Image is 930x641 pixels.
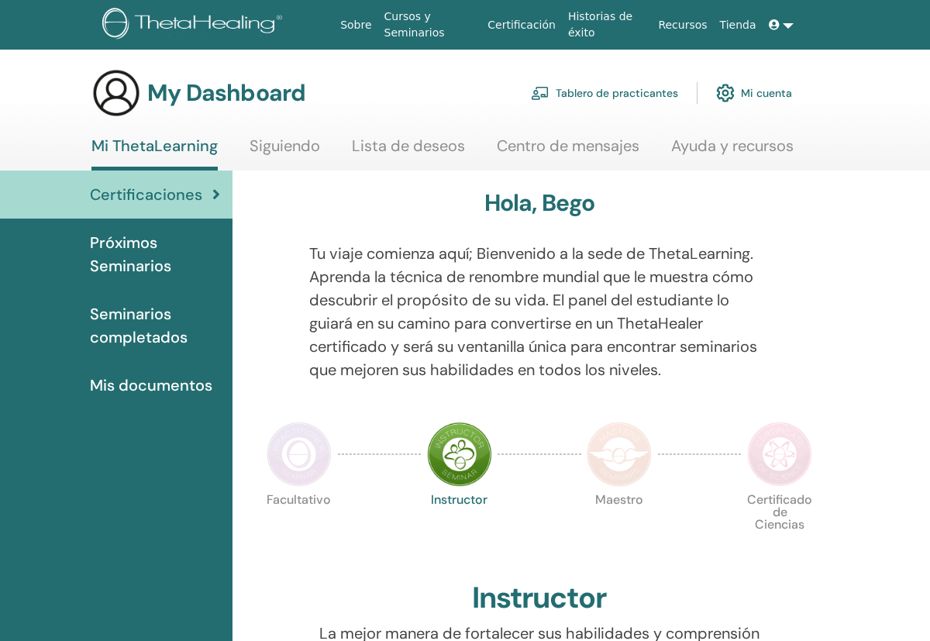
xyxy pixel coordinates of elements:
a: Sobre [334,11,377,40]
a: Recursos [652,11,713,40]
a: Siguiendo [250,136,320,167]
a: Ayuda y recursos [671,136,794,167]
a: Mi ThetaLearning [91,136,218,171]
img: generic-user-icon.jpg [91,68,141,118]
p: Facultativo [267,494,332,559]
p: Maestro [587,494,652,559]
h2: Instructor [472,581,608,616]
span: Certificaciones [90,183,202,206]
a: Cursos y Seminarios [378,2,482,47]
span: Mis documentos [90,374,212,397]
a: Centro de mensajes [497,136,639,167]
img: cog.svg [716,80,735,106]
p: Certificado de Ciencias [747,494,812,559]
img: logo.png [102,8,288,43]
img: Master [587,422,652,487]
p: Instructor [427,494,492,559]
a: Tablero de practicantes [531,76,678,110]
a: Historias de éxito [562,2,652,47]
h3: Hola, Bego [484,189,595,217]
span: Seminarios completados [90,302,220,349]
h3: My Dashboard [147,79,305,107]
img: Practitioner [267,422,332,487]
a: Certificación [481,11,562,40]
a: Mi cuenta [716,76,792,110]
a: Tienda [714,11,763,40]
span: Próximos Seminarios [90,231,220,277]
a: Lista de deseos [352,136,465,167]
img: Certificate of Science [747,422,812,487]
img: Instructor [427,422,492,487]
p: Tu viaje comienza aquí; Bienvenido a la sede de ThetaLearning. Aprenda la técnica de renombre mun... [309,242,770,381]
img: chalkboard-teacher.svg [531,86,549,100]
